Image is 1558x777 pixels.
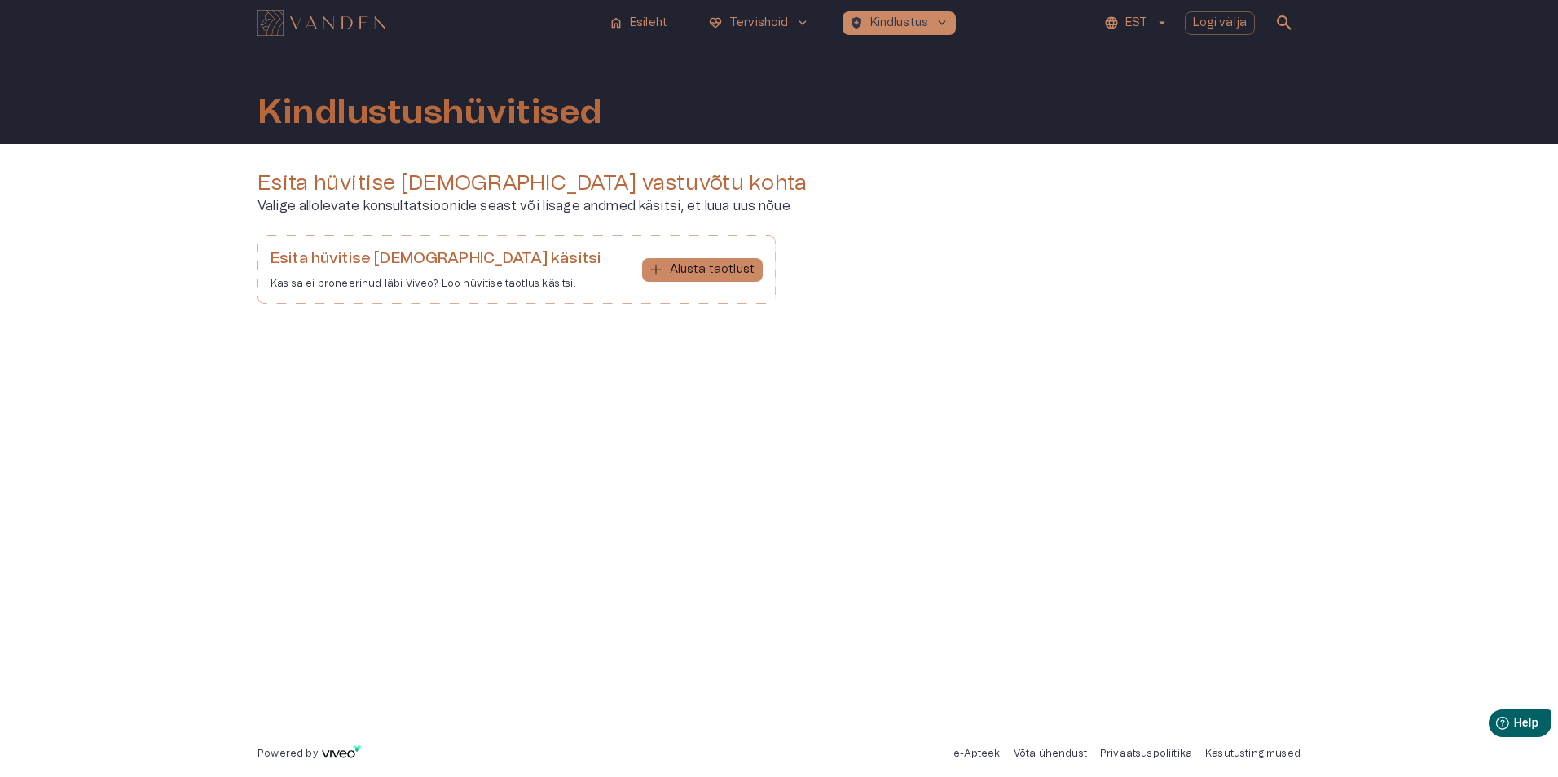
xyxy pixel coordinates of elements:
p: Võta ühendust [1014,747,1087,761]
span: keyboard_arrow_down [935,15,949,30]
img: Vanden logo [257,10,385,36]
span: health_and_safety [849,15,864,30]
a: Navigate to homepage [257,11,596,34]
p: Powered by [257,747,318,761]
button: open search modal [1268,7,1301,39]
button: health_and_safetyKindlustuskeyboard_arrow_down [843,11,957,35]
button: homeEsileht [602,11,676,35]
p: Valige allolevate konsultatsioonide seast või lisage andmed käsitsi, et luua uus nõue [257,196,1301,216]
span: ecg_heart [708,15,723,30]
span: search [1274,13,1294,33]
p: Logi välja [1193,15,1248,32]
p: EST [1125,15,1147,32]
p: Kas sa ei broneerinud läbi Viveo? Loo hüvitise taotlus käsitsi. [271,277,601,291]
a: Privaatsuspoliitika [1100,748,1192,758]
button: EST [1102,11,1171,35]
h1: Kindlustushüvitised [257,94,602,131]
p: Esileht [630,15,667,32]
h6: Esita hüvitise [DEMOGRAPHIC_DATA] käsitsi [271,248,601,270]
p: Alusta taotlust [670,261,755,279]
p: Tervishoid [729,15,789,32]
button: Alusta taotlust [642,258,763,282]
iframe: Help widget launcher [1431,703,1558,748]
button: Logi välja [1185,11,1256,35]
h4: Esita hüvitise [DEMOGRAPHIC_DATA] vastuvõtu kohta [257,170,1301,196]
span: home [609,15,623,30]
p: Kindlustus [870,15,929,32]
a: e-Apteek [953,748,1000,758]
a: Kasutustingimused [1205,748,1301,758]
button: ecg_heartTervishoidkeyboard_arrow_down [702,11,816,35]
span: keyboard_arrow_down [795,15,810,30]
